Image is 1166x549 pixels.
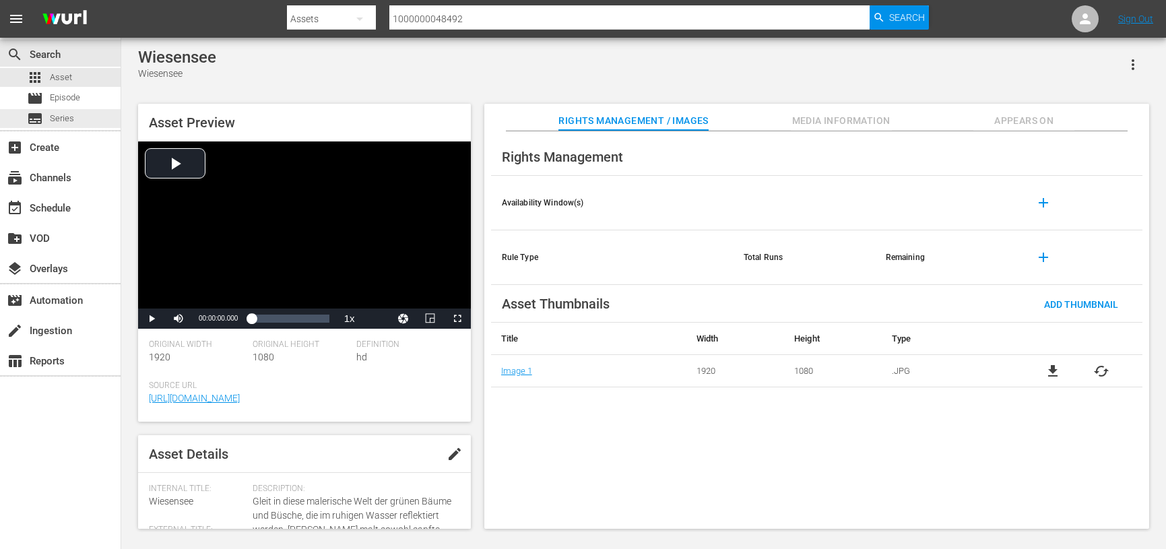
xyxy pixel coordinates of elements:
span: Media Information [791,112,892,129]
span: Add Thumbnail [1033,299,1129,310]
span: Asset Thumbnails [502,296,610,312]
div: Video Player [138,141,471,329]
button: Search [870,5,929,30]
span: add [1035,249,1051,265]
th: Availability Window(s) [491,176,733,230]
th: Type [882,323,1012,355]
button: Play [138,309,165,329]
span: hd [356,352,367,362]
button: cached [1093,363,1109,379]
button: Add Thumbnail [1033,292,1129,316]
span: Asset Details [149,446,228,462]
span: Automation [7,292,23,309]
span: Search [889,5,925,30]
span: Rights Management / Images [558,112,708,129]
th: Rule Type [491,230,733,285]
span: External Title: [149,525,246,536]
span: 1080 [253,352,274,362]
button: edit [439,438,471,470]
th: Remaining [875,230,1017,285]
span: Asset [27,69,43,86]
span: Schedule [7,200,23,216]
span: Asset Preview [149,115,235,131]
td: 1080 [784,355,882,387]
button: Jump To Time [390,309,417,329]
span: Rights Management [502,149,623,165]
span: Episode [50,91,80,104]
a: Sign Out [1118,13,1153,24]
td: 1920 [686,355,784,387]
a: file_download [1045,363,1061,379]
th: Total Runs [733,230,875,285]
span: Source Url [149,381,453,391]
span: Wiesensee [149,496,193,507]
a: [URL][DOMAIN_NAME] [149,393,240,403]
td: .JPG [882,355,1012,387]
span: Ingestion [7,323,23,339]
span: Reports [7,353,23,369]
span: Original Height [253,340,350,350]
button: Fullscreen [444,309,471,329]
span: Description: [253,484,453,494]
span: Asset [50,71,72,84]
span: add [1035,195,1051,211]
span: Search [7,46,23,63]
th: Width [686,323,784,355]
span: Create [7,139,23,156]
span: Original Width [149,340,246,350]
button: Picture-in-Picture [417,309,444,329]
span: 1920 [149,352,170,362]
span: edit [447,446,463,462]
img: ans4CAIJ8jUAAAAAAAAAAAAAAAAAAAAAAAAgQb4GAAAAAAAAAAAAAAAAAAAAAAAAJMjXAAAAAAAAAAAAAAAAAAAAAAAAgAT5G... [32,3,97,35]
span: Overlays [7,261,23,277]
span: Channels [7,170,23,186]
span: Series [50,112,74,125]
a: Image 1 [501,366,532,376]
button: Playback Rate [336,309,363,329]
th: Title [491,323,686,355]
div: Progress Bar [251,315,329,323]
span: VOD [7,230,23,247]
span: Appears On [973,112,1074,129]
div: Wiesensee [138,67,216,81]
span: subtitles [27,110,43,127]
span: menu [8,11,24,27]
button: Mute [165,309,192,329]
span: Internal Title: [149,484,246,494]
th: Height [784,323,882,355]
button: add [1027,187,1060,219]
button: add [1027,241,1060,273]
span: Definition [356,340,453,350]
div: Wiesensee [138,48,216,67]
span: Episode [27,90,43,106]
span: 00:00:00.000 [199,315,238,322]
